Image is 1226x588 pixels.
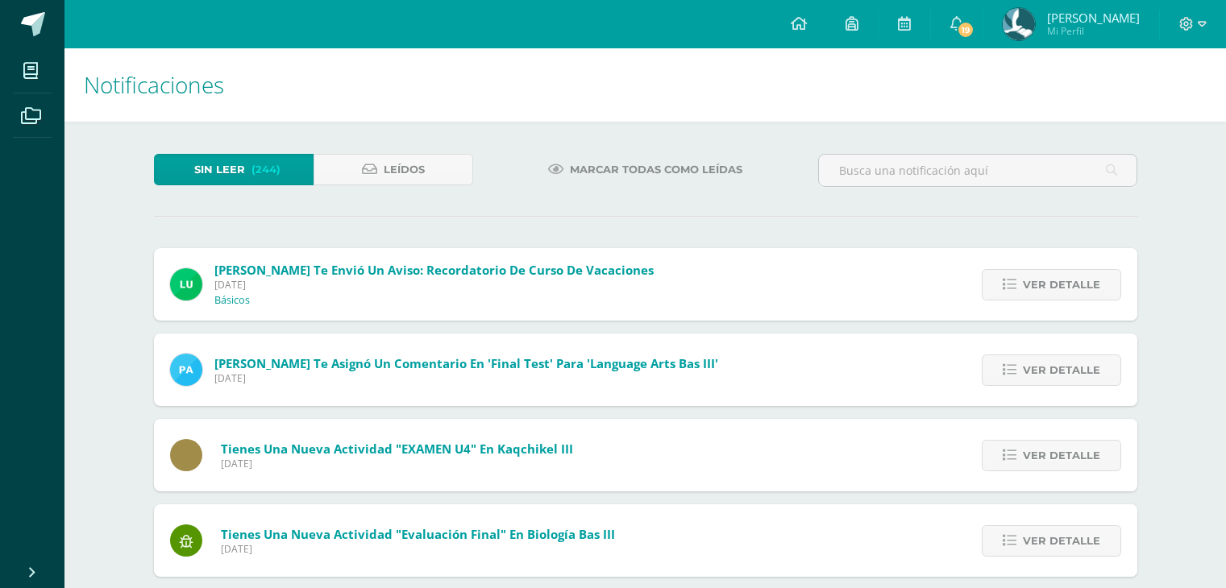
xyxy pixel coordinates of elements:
[251,155,281,184] span: (244)
[84,69,224,100] span: Notificaciones
[1023,355,1100,385] span: Ver detalle
[819,155,1137,186] input: Busca una notificación aquí
[214,294,250,307] p: Básicos
[314,154,473,185] a: Leídos
[221,457,573,470] span: [DATE]
[1023,526,1100,556] span: Ver detalle
[214,278,654,292] span: [DATE]
[1023,441,1100,470] span: Ver detalle
[221,542,615,556] span: [DATE]
[170,268,202,300] img: 54f82b4972d4d37a72c9d8d1d5f4dac6.png
[221,441,573,457] span: Tienes una nueva actividad "EXAMEN U4" En Kaqchikel III
[957,21,975,39] span: 19
[214,371,718,385] span: [DATE]
[154,154,314,185] a: Sin leer(244)
[194,155,245,184] span: Sin leer
[1023,270,1100,300] span: Ver detalle
[214,262,654,278] span: [PERSON_NAME] te envió un aviso: Recordatorio de curso de vacaciones
[570,155,742,184] span: Marcar todas como leídas
[170,354,202,386] img: 16d00d6a61aad0e8a558f8de8df831eb.png
[384,155,425,184] span: Leídos
[1003,8,1035,40] img: f699e455cfe0b6205fbd7994ff7a8509.png
[214,355,718,371] span: [PERSON_NAME] te asignó un comentario en 'Final Test' para 'Language Arts Bas III'
[1047,24,1140,38] span: Mi Perfil
[1047,10,1140,26] span: [PERSON_NAME]
[528,154,763,185] a: Marcar todas como leídas
[221,526,615,542] span: Tienes una nueva actividad "Evaluación final" En Biología Bas III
